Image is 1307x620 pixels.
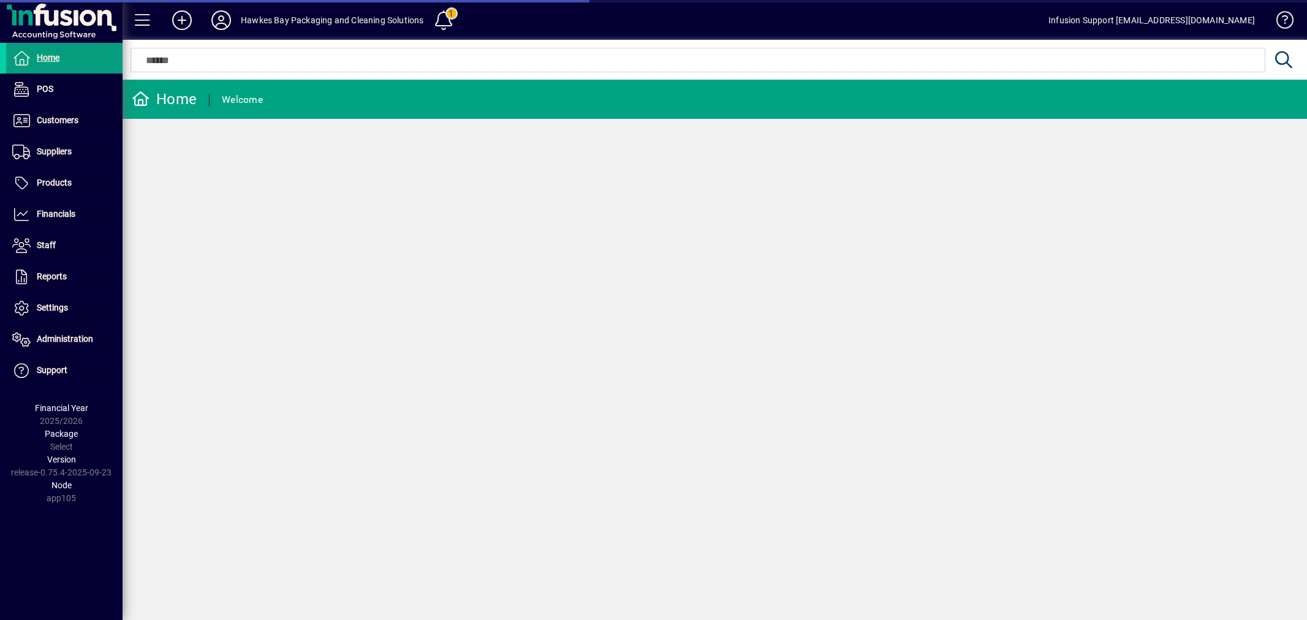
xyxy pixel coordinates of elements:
span: Customers [37,115,78,125]
button: Add [162,9,202,31]
span: Suppliers [37,146,72,156]
span: POS [37,84,53,94]
span: Settings [37,303,68,312]
span: Staff [37,240,56,250]
span: Node [51,480,72,490]
span: Financial Year [35,403,88,413]
span: Financials [37,209,75,219]
span: Administration [37,334,93,344]
a: Financials [6,199,123,230]
a: Suppliers [6,137,123,167]
div: Home [132,89,197,109]
div: Infusion Support [EMAIL_ADDRESS][DOMAIN_NAME] [1048,10,1255,30]
a: POS [6,74,123,105]
span: Products [37,178,72,187]
a: Products [6,168,123,198]
span: Home [37,53,59,62]
a: Reports [6,262,123,292]
a: Staff [6,230,123,261]
a: Administration [6,324,123,355]
div: Welcome [222,90,263,110]
button: Profile [202,9,241,31]
a: Support [6,355,123,386]
span: Reports [37,271,67,281]
a: Knowledge Base [1267,2,1292,42]
span: Package [45,429,78,439]
span: Version [47,455,76,464]
div: Hawkes Bay Packaging and Cleaning Solutions [241,10,424,30]
a: Customers [6,105,123,136]
a: Settings [6,293,123,323]
span: Support [37,365,67,375]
